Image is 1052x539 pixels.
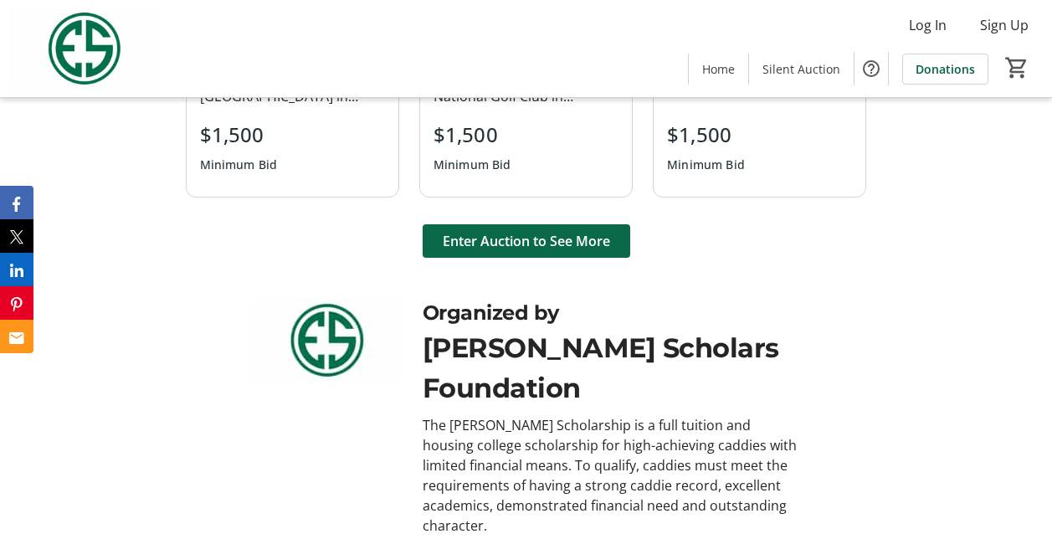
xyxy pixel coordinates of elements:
[200,120,278,150] div: $1,500
[423,298,800,328] div: Organized by
[980,15,1029,35] span: Sign Up
[902,54,988,85] a: Donations
[667,150,745,180] div: Minimum Bid
[895,12,960,38] button: Log In
[762,60,840,78] span: Silent Auction
[443,231,610,251] span: Enter Auction to See More
[423,328,800,408] div: [PERSON_NAME] Scholars Foundation
[967,12,1042,38] button: Sign Up
[200,150,278,180] div: Minimum Bid
[702,60,735,78] span: Home
[423,415,800,536] div: The [PERSON_NAME] Scholarship is a full tuition and housing college scholarship for high-achievin...
[689,54,748,85] a: Home
[916,60,975,78] span: Donations
[909,15,947,35] span: Log In
[10,7,159,90] img: Evans Scholars Foundation's Logo
[854,52,888,85] button: Help
[749,54,854,85] a: Silent Auction
[423,224,630,258] button: Enter Auction to See More
[667,120,745,150] div: $1,500
[1002,53,1032,83] button: Cart
[434,120,511,150] div: $1,500
[252,298,403,382] img: Evans Scholars Foundation logo
[434,150,511,180] div: Minimum Bid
